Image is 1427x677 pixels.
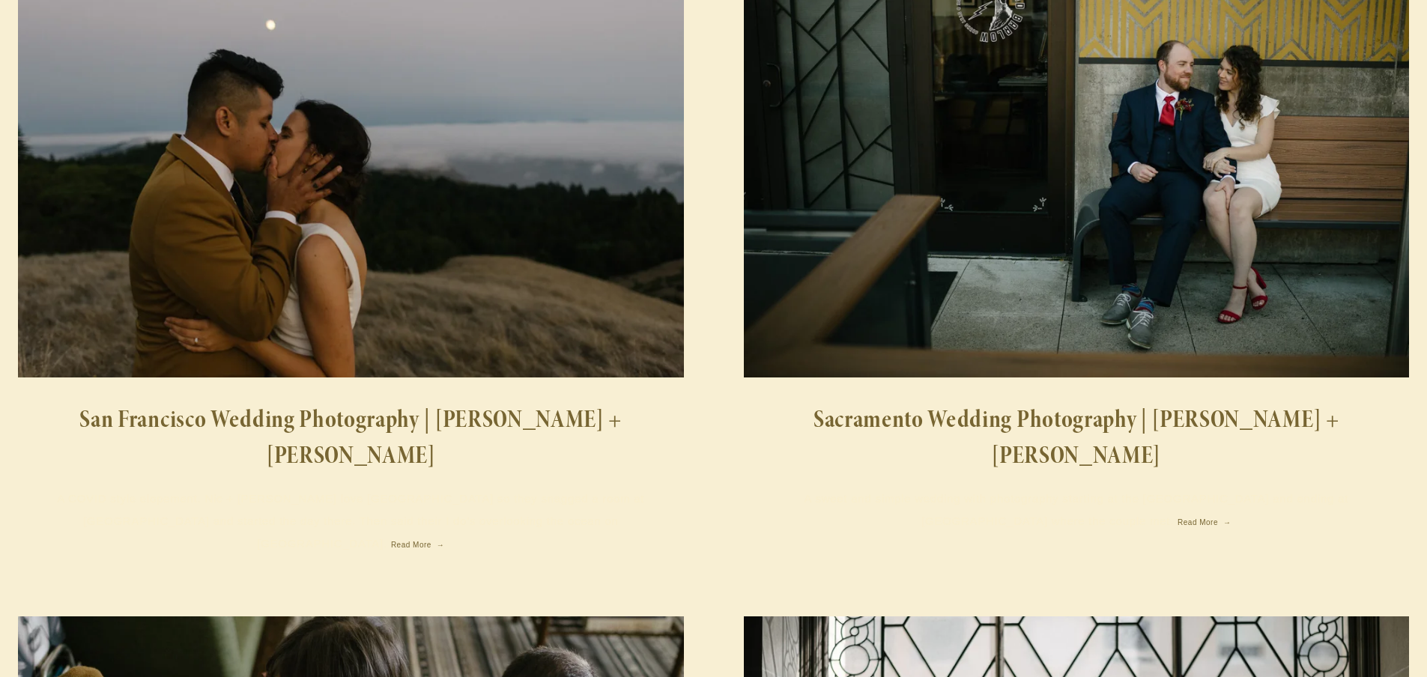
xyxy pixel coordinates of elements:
[805,492,1352,527] p: A sweet and simple wedding with photography starting at the [GEOGRAPHIC_DATA] and ending at [GEOG...
[57,492,644,550] p: A COVID style elopement. Nic + [PERSON_NAME] love [GEOGRAPHIC_DATA] so they snagged a room at [GE...
[1178,518,1231,526] a: Read More
[391,541,444,549] a: Read More
[744,401,1410,473] a: Sacramento Wedding Photography | [PERSON_NAME] + [PERSON_NAME]
[18,401,684,473] a: San Francisco Wedding Photography | [PERSON_NAME] + [PERSON_NAME]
